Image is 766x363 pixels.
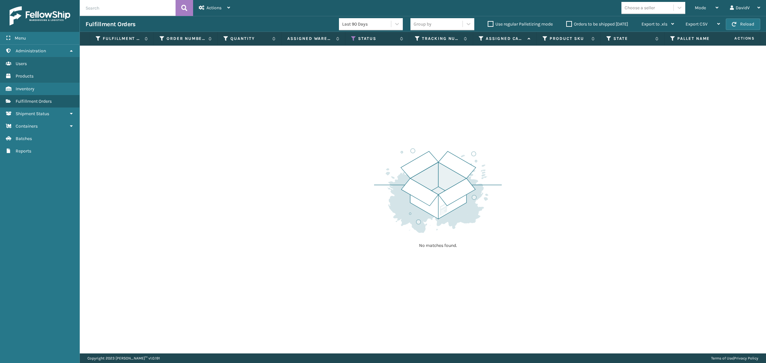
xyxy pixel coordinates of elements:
label: Tracking Number [422,36,461,41]
label: Assigned Carrier Service [486,36,524,41]
span: Export CSV [686,21,708,27]
label: Product SKU [550,36,588,41]
span: Actions [714,33,759,44]
span: Shipment Status [16,111,49,116]
span: Menu [15,35,26,41]
button: Reload [726,19,760,30]
h3: Fulfillment Orders [86,20,135,28]
label: Orders to be shipped [DATE] [566,21,628,27]
div: | [711,353,758,363]
span: Fulfillment Orders [16,99,52,104]
span: Export to .xls [642,21,667,27]
span: Products [16,73,34,79]
label: Use regular Palletizing mode [488,21,553,27]
label: Order Number [167,36,205,41]
label: Assigned Warehouse [287,36,333,41]
span: Administration [16,48,46,54]
a: Privacy Policy [734,356,758,360]
label: State [613,36,652,41]
img: logo [10,6,70,26]
span: Actions [207,5,222,11]
label: Pallet Name [677,36,716,41]
div: Choose a seller [625,4,655,11]
span: Reports [16,148,31,154]
div: Last 90 Days [342,21,392,27]
span: Inventory [16,86,34,92]
span: Batches [16,136,32,141]
a: Terms of Use [711,356,733,360]
label: Status [358,36,397,41]
span: Mode [695,5,706,11]
span: Containers [16,123,38,129]
label: Quantity [230,36,269,41]
label: Fulfillment Order Id [103,36,141,41]
p: Copyright 2023 [PERSON_NAME]™ v 1.0.191 [87,353,160,363]
span: Users [16,61,27,66]
div: Group by [414,21,432,27]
